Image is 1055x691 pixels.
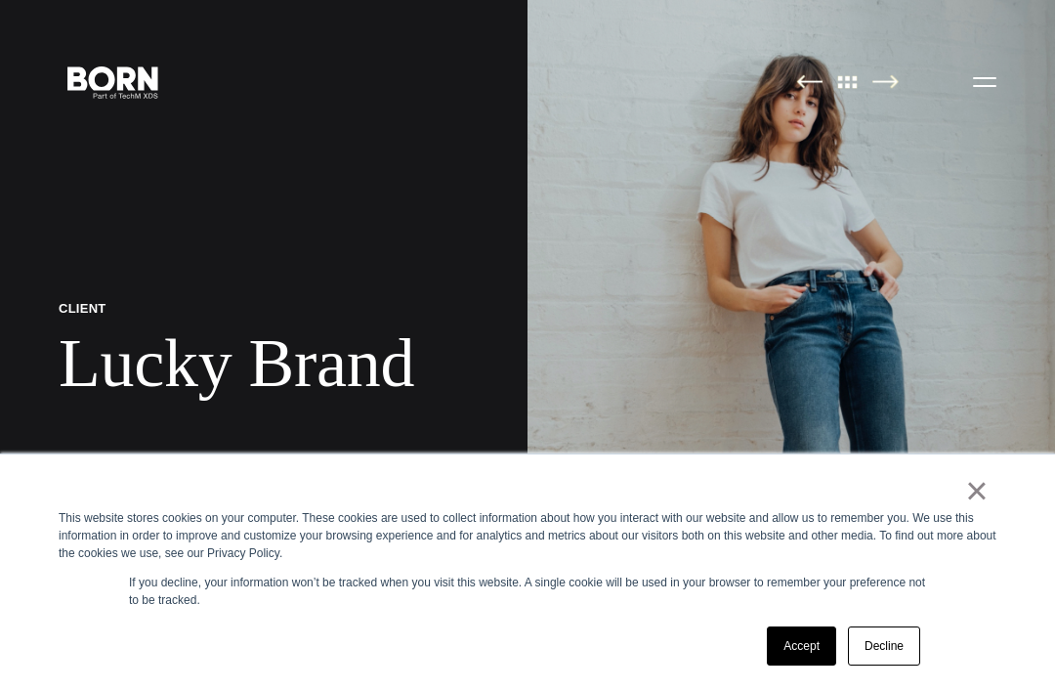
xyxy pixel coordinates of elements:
[872,74,899,89] img: Next Page
[59,300,469,317] p: Client
[848,626,920,666] a: Decline
[961,61,1008,102] button: Open
[965,482,989,499] a: ×
[827,74,868,89] img: All Pages
[59,324,469,404] h1: Lucky Brand
[129,574,926,609] p: If you decline, your information won’t be tracked when you visit this website. A single cookie wi...
[767,626,836,666] a: Accept
[59,509,996,562] div: This website stores cookies on your computer. These cookies are used to collect information about...
[796,74,823,89] img: Previous Page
